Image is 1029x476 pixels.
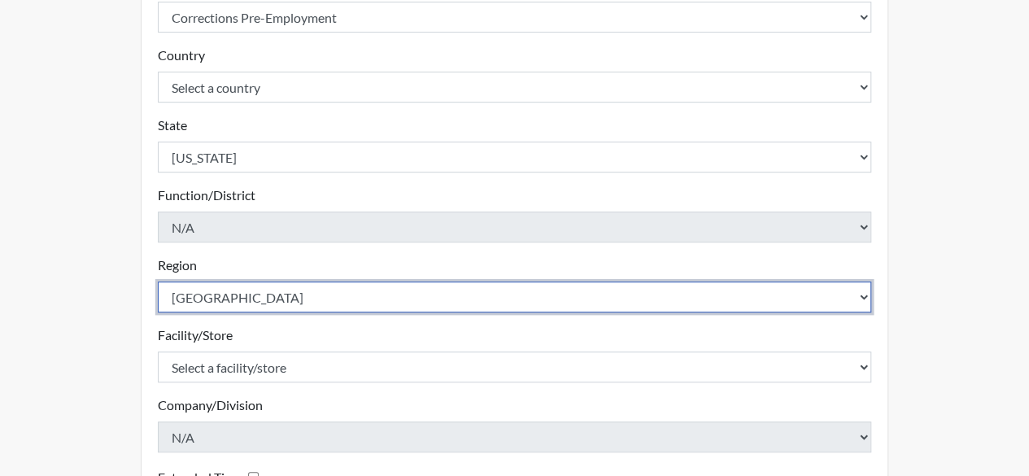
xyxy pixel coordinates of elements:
label: Function/District [158,186,255,205]
label: State [158,116,187,135]
label: Region [158,255,197,275]
label: Facility/Store [158,325,233,345]
label: Country [158,46,205,65]
label: Company/Division [158,395,263,415]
